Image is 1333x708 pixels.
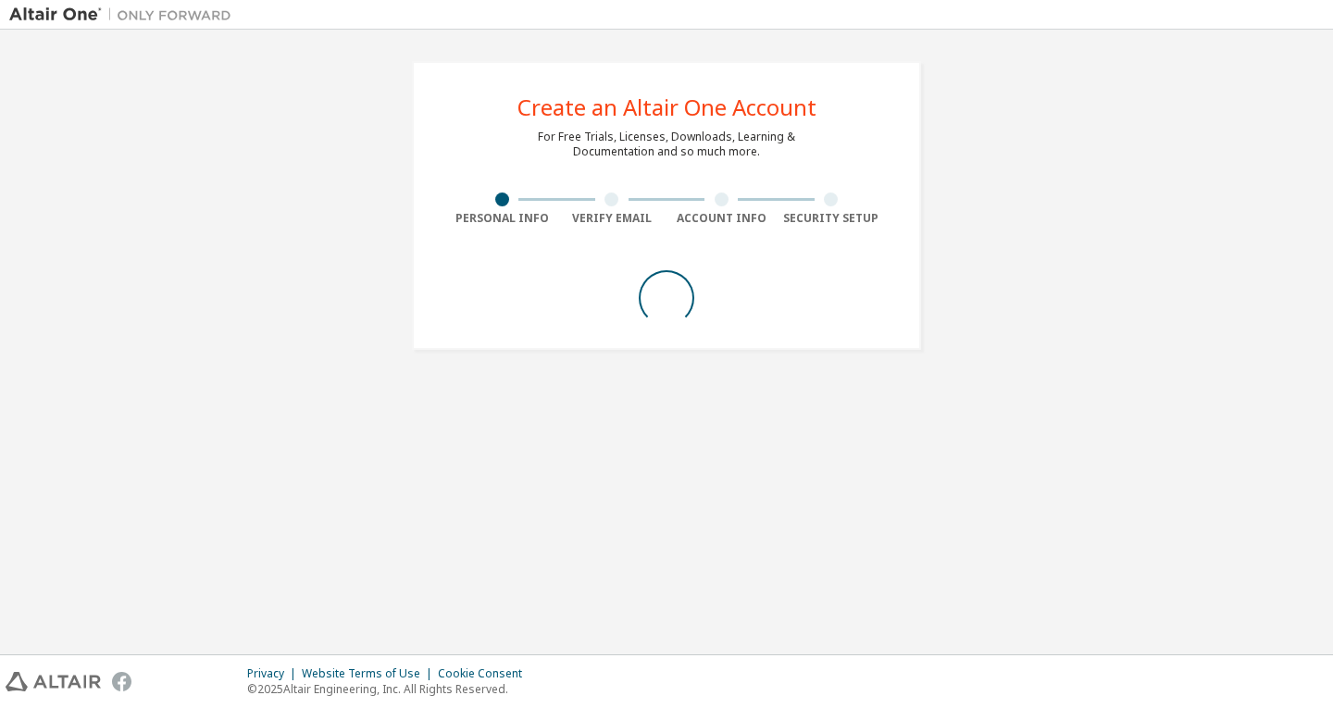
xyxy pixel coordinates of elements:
[112,672,131,691] img: facebook.svg
[302,666,438,681] div: Website Terms of Use
[447,211,557,226] div: Personal Info
[666,211,777,226] div: Account Info
[517,96,816,118] div: Create an Altair One Account
[557,211,667,226] div: Verify Email
[247,681,533,697] p: © 2025 Altair Engineering, Inc. All Rights Reserved.
[538,130,795,159] div: For Free Trials, Licenses, Downloads, Learning & Documentation and so much more.
[438,666,533,681] div: Cookie Consent
[247,666,302,681] div: Privacy
[6,672,101,691] img: altair_logo.svg
[777,211,887,226] div: Security Setup
[9,6,241,24] img: Altair One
